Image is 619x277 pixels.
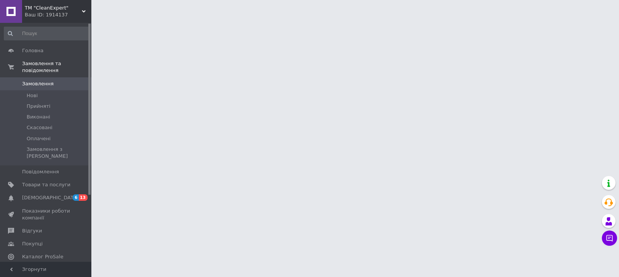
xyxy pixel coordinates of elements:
[27,124,53,131] span: Скасовані
[25,11,91,18] div: Ваш ID: 1914137
[27,135,51,142] span: Оплачені
[73,194,79,201] span: 6
[22,181,70,188] span: Товари та послуги
[25,5,82,11] span: ТМ "CleanExpert"
[22,208,70,221] span: Показники роботи компанії
[22,168,59,175] span: Повідомлення
[22,227,42,234] span: Відгуки
[27,103,50,110] span: Прийняті
[27,92,38,99] span: Нові
[4,27,90,40] input: Пошук
[602,231,617,246] button: Чат з покупцем
[27,146,89,160] span: Замовлення з [PERSON_NAME]
[22,47,43,54] span: Головна
[79,194,88,201] span: 13
[22,194,78,201] span: [DEMOGRAPHIC_DATA]
[22,240,43,247] span: Покупці
[27,114,50,120] span: Виконані
[22,80,54,87] span: Замовлення
[22,253,63,260] span: Каталог ProSale
[22,60,91,74] span: Замовлення та повідомлення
